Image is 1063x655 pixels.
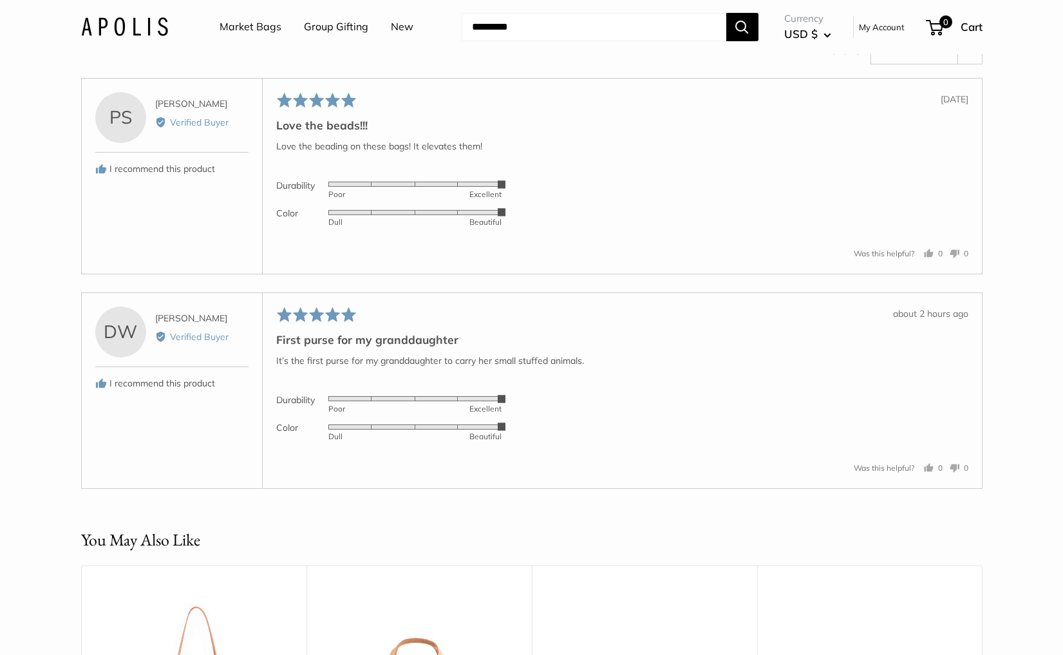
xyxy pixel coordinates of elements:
span: about 2 hours ago [893,308,968,319]
button: USD $ [784,24,831,44]
div: Verified Buyer [155,115,248,129]
th: Color [276,415,328,443]
div: Excellent [415,191,502,198]
span: Cart [961,20,983,33]
a: My Account [859,19,905,35]
div: I recommend this product [95,376,249,390]
th: Durability [276,387,328,415]
p: It’s the first purse for my granddaughter to carry her small stuffed animals. [276,353,968,369]
div: Beautiful [415,218,502,226]
span: [PERSON_NAME] [155,312,227,324]
table: Product attributes ratings [276,387,502,443]
button: No [945,247,968,260]
div: Dull [328,218,415,226]
table: Product attributes ratings [276,173,502,229]
img: Apolis [81,17,168,36]
button: Yes [924,247,943,260]
iframe: Sign Up via Text for Offers [10,606,138,645]
div: I recommend this product [95,162,249,176]
th: Durability [276,173,328,200]
h2: First purse for my granddaughter [276,332,968,348]
div: Verified Buyer [155,330,248,344]
h2: Love the beads!!! [276,117,968,133]
div: Poor [328,191,415,198]
div: DW [95,307,147,358]
span: Was this helpful? [854,463,914,473]
input: Search... [462,13,726,41]
h2: You May Also Like [81,527,200,553]
p: Love the beading on these bags! It elevates them! [276,138,968,155]
button: Yes [924,462,943,474]
button: Search [726,13,758,41]
div: Poor [328,405,415,413]
a: 0 Cart [927,17,983,37]
button: No [945,462,968,474]
span: Currency [784,10,831,28]
span: Was this helpful? [854,249,914,258]
a: New [391,17,413,37]
a: Market Bags [220,17,281,37]
span: [PERSON_NAME] [155,98,227,109]
div: Beautiful [415,433,502,441]
div: Dull [328,433,415,441]
span: USD $ [784,27,818,41]
div: Excellent [415,405,502,413]
div: PS [95,92,147,144]
span: [DATE] [941,93,968,105]
span: 0 [939,15,952,28]
a: Group Gifting [304,17,368,37]
th: Color [276,201,328,229]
